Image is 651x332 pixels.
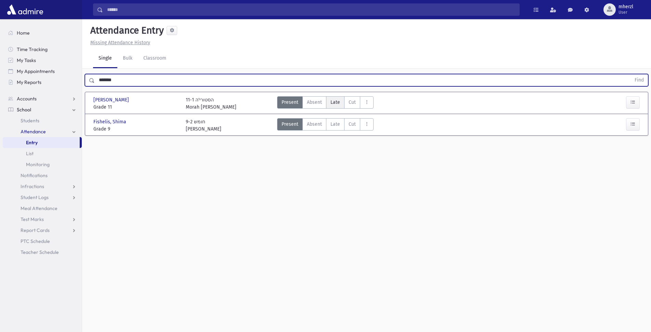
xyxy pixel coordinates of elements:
span: List [26,150,34,157]
span: Test Marks [21,216,44,222]
a: PTC Schedule [3,236,82,247]
div: AttTypes [277,96,374,111]
span: Monitoring [26,161,50,168]
div: 11-1 הסטורי'ה Morah [PERSON_NAME] [186,96,236,111]
span: Home [17,30,30,36]
a: Meal Attendance [3,203,82,214]
span: My Reports [17,79,41,85]
a: List [3,148,82,159]
span: Entry [26,139,38,146]
span: Fishelis, Shima [93,118,128,125]
span: Meal Attendance [21,205,57,211]
a: Monitoring [3,159,82,170]
a: Students [3,115,82,126]
a: My Reports [3,77,82,88]
span: School [17,107,31,113]
span: Absent [307,121,322,128]
a: Bulk [117,49,138,68]
a: Report Cards [3,225,82,236]
span: Present [282,121,298,128]
span: Accounts [17,96,37,102]
u: Missing Attendance History [90,40,150,46]
span: [PERSON_NAME] [93,96,130,103]
span: Grade 9 [93,125,179,133]
span: PTC Schedule [21,238,50,244]
span: Absent [307,99,322,106]
a: School [3,104,82,115]
span: Late [330,99,340,106]
a: Test Marks [3,214,82,225]
span: Cut [349,121,356,128]
a: Infractions [3,181,82,192]
img: AdmirePro [5,3,45,16]
span: Time Tracking [17,46,48,52]
span: Grade 11 [93,103,179,111]
span: Notifications [21,172,48,179]
a: Single [93,49,117,68]
h5: Attendance Entry [88,25,164,36]
a: Attendance [3,126,82,137]
div: 9-2 חומש [PERSON_NAME] [186,118,221,133]
span: mherzl [619,4,633,10]
button: Find [630,74,648,86]
a: Missing Attendance History [88,40,150,46]
span: Students [21,118,39,124]
a: Entry [3,137,80,148]
span: Attendance [21,128,46,135]
a: Time Tracking [3,44,82,55]
a: My Tasks [3,55,82,66]
a: My Appointments [3,66,82,77]
div: AttTypes [277,118,374,133]
a: Student Logs [3,192,82,203]
span: Present [282,99,298,106]
a: Teacher Schedule [3,247,82,258]
span: Cut [349,99,356,106]
span: Late [330,121,340,128]
span: Student Logs [21,194,49,200]
span: User [619,10,633,15]
a: Classroom [138,49,172,68]
a: Home [3,27,82,38]
span: Report Cards [21,227,50,233]
a: Accounts [3,93,82,104]
span: My Appointments [17,68,55,74]
span: My Tasks [17,57,36,63]
span: Infractions [21,183,44,189]
span: Teacher Schedule [21,249,59,255]
a: Notifications [3,170,82,181]
input: Search [103,3,519,16]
